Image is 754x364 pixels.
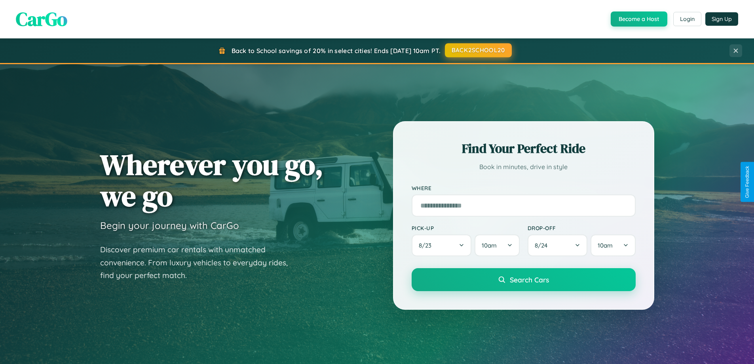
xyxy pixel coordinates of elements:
p: Discover premium car rentals with unmatched convenience. From luxury vehicles to everyday rides, ... [100,243,298,282]
button: Login [673,12,701,26]
label: Where [412,185,636,191]
button: 10am [591,234,635,256]
label: Drop-off [528,225,636,231]
h3: Begin your journey with CarGo [100,219,239,231]
button: BACK2SCHOOL20 [445,43,512,57]
button: 10am [475,234,519,256]
h2: Find Your Perfect Ride [412,140,636,157]
button: Become a Host [611,11,667,27]
span: 10am [598,242,613,249]
button: 8/23 [412,234,472,256]
span: 10am [482,242,497,249]
div: Give Feedback [745,166,750,198]
h1: Wherever you go, we go [100,149,323,212]
span: 8 / 23 [419,242,435,249]
p: Book in minutes, drive in style [412,161,636,173]
span: CarGo [16,6,67,32]
button: Search Cars [412,268,636,291]
button: 8/24 [528,234,588,256]
button: Sign Up [705,12,738,26]
span: Search Cars [510,275,549,284]
span: 8 / 24 [535,242,551,249]
label: Pick-up [412,225,520,231]
span: Back to School savings of 20% in select cities! Ends [DATE] 10am PT. [232,47,441,55]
